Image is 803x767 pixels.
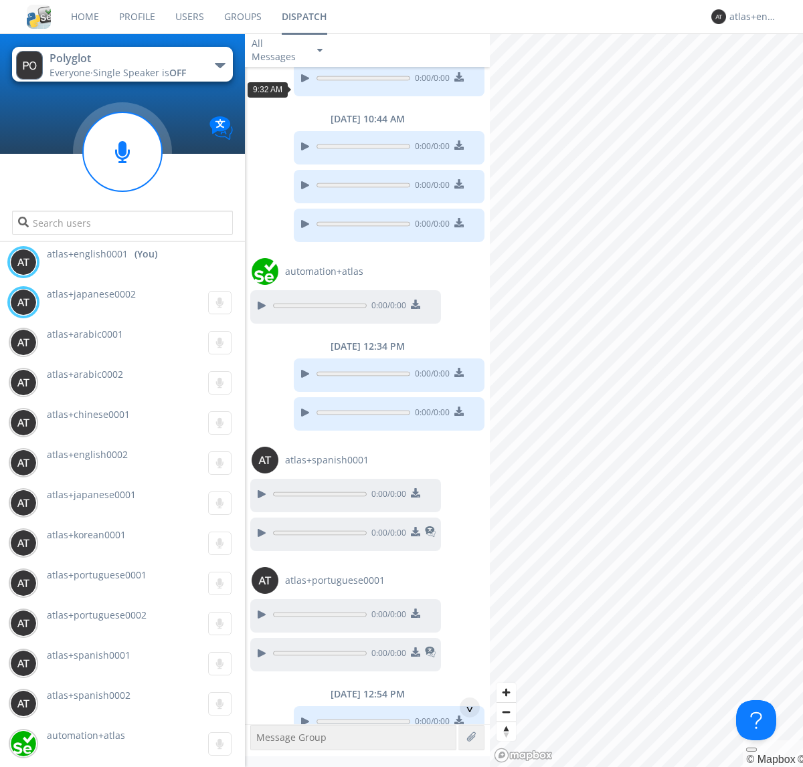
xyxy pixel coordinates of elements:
[47,609,147,621] span: atlas+portuguese0002
[47,488,136,501] span: atlas+japanese0001
[10,530,37,556] img: 373638.png
[367,300,406,314] span: 0:00 / 0:00
[47,528,126,541] span: atlas+korean0001
[746,748,757,752] button: Toggle attribution
[16,51,43,80] img: 373638.png
[411,300,420,309] img: download media button
[50,51,200,66] div: Polyglot
[746,754,795,765] a: Mapbox
[245,112,490,126] div: [DATE] 10:44 AM
[411,527,420,536] img: download media button
[454,368,464,377] img: download media button
[454,218,464,227] img: download media button
[411,609,420,618] img: download media button
[494,748,553,763] a: Mapbox logo
[285,265,363,278] span: automation+atlas
[410,218,450,233] span: 0:00 / 0:00
[47,408,130,421] span: atlas+chinese0001
[47,247,128,261] span: atlas+english0001
[10,610,37,637] img: 373638.png
[497,722,516,741] button: Reset bearing to north
[10,730,37,757] img: d2d01cd9b4174d08988066c6d424eccd
[47,368,123,380] span: atlas+arabic0002
[497,702,516,722] button: Zoom out
[252,258,278,285] img: d2d01cd9b4174d08988066c6d424eccd
[411,488,420,498] img: download media button
[285,574,385,587] span: atlas+portuguese0001
[10,449,37,476] img: 373638.png
[425,645,436,662] span: This is a translated message
[47,448,128,461] span: atlas+english0002
[410,72,450,87] span: 0:00 / 0:00
[736,700,776,740] iframe: Toggle Customer Support
[425,524,436,542] span: This is a translated message
[711,9,726,24] img: 373638.png
[47,328,123,340] span: atlas+arabic0001
[10,489,37,516] img: 373638.png
[209,116,233,140] img: Translation enabled
[410,140,450,155] span: 0:00 / 0:00
[47,689,130,701] span: atlas+spanish0002
[454,140,464,150] img: download media button
[410,179,450,194] span: 0:00 / 0:00
[10,369,37,396] img: 373638.png
[47,288,136,300] span: atlas+japanese0002
[454,407,464,416] img: download media button
[12,47,232,82] button: PolyglotEveryone·Single Speaker isOFF
[10,249,37,276] img: 373638.png
[729,10,780,23] div: atlas+english0001
[253,85,282,94] span: 9:32 AM
[410,716,450,730] span: 0:00 / 0:00
[10,690,37,717] img: 373638.png
[460,697,480,718] div: ^
[27,5,51,29] img: cddb5a64eb264b2086981ab96f4c1ba7
[12,211,232,235] input: Search users
[454,72,464,82] img: download media button
[245,687,490,701] div: [DATE] 12:54 PM
[497,683,516,702] button: Zoom in
[252,567,278,594] img: 373638.png
[252,447,278,473] img: 373638.png
[245,340,490,353] div: [DATE] 12:34 PM
[497,722,516,741] span: Reset bearing to north
[411,647,420,657] img: download media button
[425,647,436,657] img: translated-message
[47,568,147,581] span: atlas+portuguese0001
[367,647,406,662] span: 0:00 / 0:00
[10,289,37,316] img: 373638.png
[367,488,406,503] span: 0:00 / 0:00
[10,409,37,436] img: 373638.png
[410,407,450,421] span: 0:00 / 0:00
[317,49,323,52] img: caret-down-sm.svg
[454,179,464,189] img: download media button
[47,729,125,742] span: automation+atlas
[410,368,450,382] span: 0:00 / 0:00
[93,66,186,79] span: Single Speaker is
[10,570,37,596] img: 373638.png
[285,453,369,467] span: atlas+spanish0001
[50,66,200,80] div: Everyone ·
[47,649,130,661] span: atlas+spanish0001
[135,247,157,261] div: (You)
[367,609,406,623] span: 0:00 / 0:00
[425,526,436,537] img: translated-message
[10,329,37,356] img: 373638.png
[252,37,305,64] div: All Messages
[169,66,186,79] span: OFF
[10,650,37,677] img: 373638.png
[367,527,406,542] span: 0:00 / 0:00
[454,716,464,725] img: download media button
